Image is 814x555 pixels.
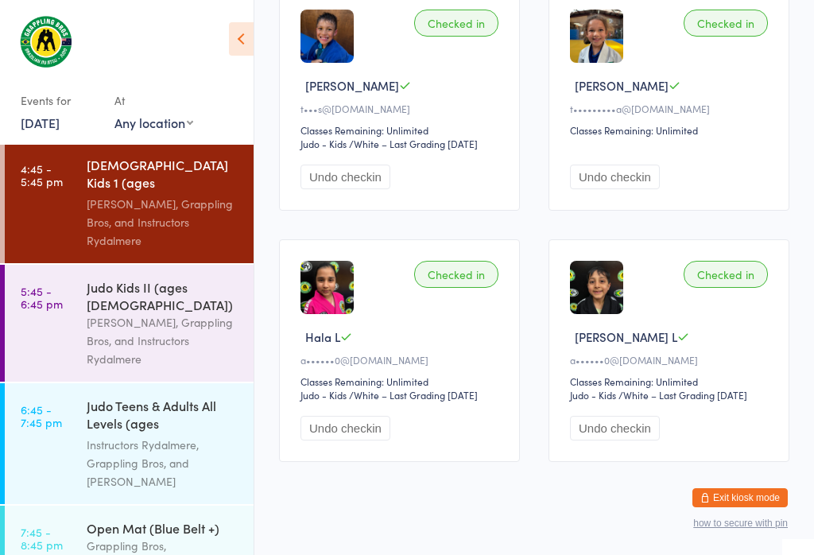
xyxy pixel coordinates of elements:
div: t•••••••••a@[DOMAIN_NAME] [570,102,773,115]
div: [DEMOGRAPHIC_DATA] Kids 1 (ages [DEMOGRAPHIC_DATA]) [87,156,240,195]
div: Checked in [414,261,498,288]
div: Judo - Kids [300,388,347,402]
div: Checked in [684,10,768,37]
span: / White – Last Grading [DATE] [349,137,478,150]
img: image1710139786.png [300,10,354,63]
button: Undo checkin [570,165,660,189]
div: Judo - Kids [570,388,616,402]
a: 4:45 -5:45 pm[DEMOGRAPHIC_DATA] Kids 1 (ages [DEMOGRAPHIC_DATA])[PERSON_NAME], Grappling Bros, an... [5,142,254,263]
span: / White – Last Grading [DATE] [349,388,478,402]
button: how to secure with pin [693,518,788,529]
div: Events for [21,87,99,114]
div: a••••••0@[DOMAIN_NAME] [570,353,773,367]
div: Checked in [414,10,498,37]
img: image1722322279.png [300,261,354,314]
div: [PERSON_NAME], Grappling Bros, and Instructors Rydalmere [87,313,240,368]
span: [PERSON_NAME] [575,77,669,94]
span: [PERSON_NAME] [305,77,399,94]
div: Classes Remaining: Unlimited [570,375,773,388]
img: image1710134281.png [570,10,623,63]
div: t•••s@[DOMAIN_NAME] [300,102,503,115]
div: Classes Remaining: Unlimited [300,123,503,137]
div: Instructors Rydalmere, Grappling Bros, and [PERSON_NAME] [87,436,240,491]
div: Judo Teens & Adults All Levels (ages [DEMOGRAPHIC_DATA]+) [87,397,240,436]
img: image1722322234.png [570,261,623,314]
div: Judo Kids II (ages [DEMOGRAPHIC_DATA]) [87,278,240,313]
a: 5:45 -6:45 pmJudo Kids II (ages [DEMOGRAPHIC_DATA])[PERSON_NAME], Grappling Bros, and Instructors... [5,265,254,382]
div: Classes Remaining: Unlimited [570,123,773,137]
div: Judo - Kids [300,137,347,150]
a: [DATE] [21,114,60,131]
div: [PERSON_NAME], Grappling Bros, and Instructors Rydalmere [87,195,240,250]
span: Hala L [305,328,340,345]
button: Undo checkin [570,416,660,441]
a: 6:45 -7:45 pmJudo Teens & Adults All Levels (ages [DEMOGRAPHIC_DATA]+)Instructors Rydalmere, Grap... [5,383,254,504]
div: At [114,87,193,114]
img: Grappling Bros Rydalmere [16,12,76,72]
button: Exit kiosk mode [692,488,788,507]
div: Open Mat (Blue Belt +) [87,519,240,537]
time: 6:45 - 7:45 pm [21,403,62,429]
button: Undo checkin [300,165,390,189]
div: Classes Remaining: Unlimited [300,375,503,388]
div: Checked in [684,261,768,288]
time: 4:45 - 5:45 pm [21,162,63,188]
div: a••••••0@[DOMAIN_NAME] [300,353,503,367]
time: 7:45 - 8:45 pm [21,526,63,551]
div: Any location [114,114,193,131]
time: 5:45 - 6:45 pm [21,285,63,310]
span: [PERSON_NAME] L [575,328,677,345]
button: Undo checkin [300,416,390,441]
span: / White – Last Grading [DATE] [618,388,747,402]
